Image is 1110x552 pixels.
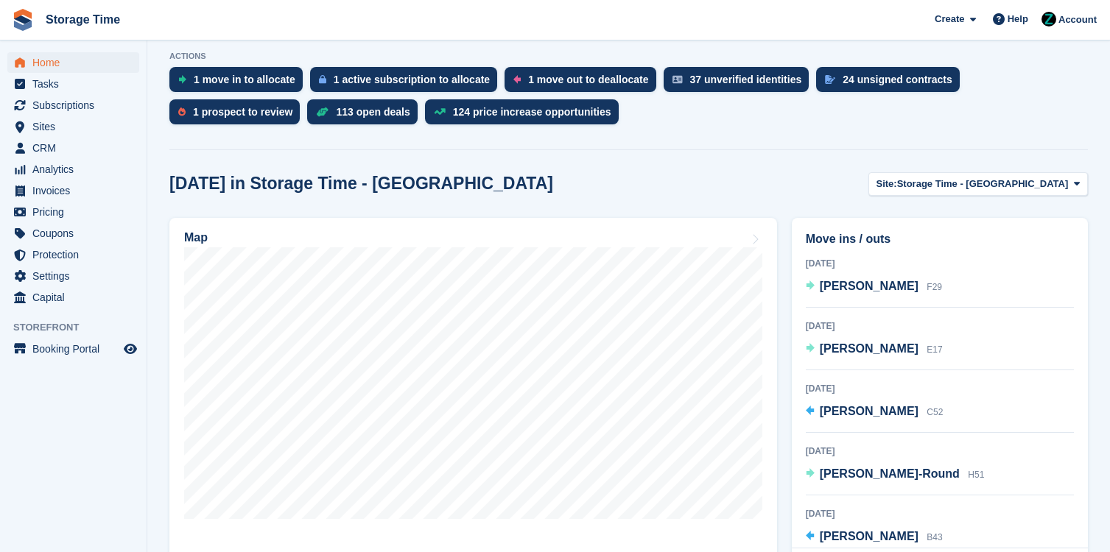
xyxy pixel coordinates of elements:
[806,340,943,359] a: [PERSON_NAME] E17
[434,108,446,115] img: price_increase_opportunities-93ffe204e8149a01c8c9dc8f82e8f89637d9d84a8eef4429ea346261dce0b2c0.svg
[184,231,208,244] h2: Map
[178,107,186,116] img: prospect-51fa495bee0391a8d652442698ab0144808aea92771e9ea1ae160a38d050c398.svg
[169,99,307,132] a: 1 prospect to review
[32,180,121,201] span: Invoices
[7,116,139,137] a: menu
[32,74,121,94] span: Tasks
[806,230,1074,248] h2: Move ins / outs
[425,99,626,132] a: 124 price increase opportunities
[7,266,139,286] a: menu
[319,74,326,84] img: active_subscription_to_allocate_icon-d502201f5373d7db506a760aba3b589e785aa758c864c3986d89f69b8ff3...
[843,74,952,85] div: 24 unsigned contracts
[672,75,683,84] img: verify_identity-adf6edd0f0f0b5bbfe63781bf79b02c33cf7c696d77639b501bdc392416b5a36.svg
[32,223,121,244] span: Coupons
[334,74,490,85] div: 1 active subscription to allocate
[307,99,424,132] a: 113 open deals
[820,467,960,480] span: [PERSON_NAME]-Round
[40,7,126,32] a: Storage Time
[690,74,802,85] div: 37 unverified identities
[664,67,817,99] a: 37 unverified identities
[806,382,1074,395] div: [DATE]
[193,106,292,118] div: 1 prospect to review
[122,340,139,358] a: Preview store
[1008,12,1028,26] span: Help
[7,223,139,244] a: menu
[7,180,139,201] a: menu
[169,174,553,194] h2: [DATE] in Storage Time - [GEOGRAPHIC_DATA]
[820,280,918,292] span: [PERSON_NAME]
[32,266,121,286] span: Settings
[825,75,835,84] img: contract_signature_icon-13c848040528278c33f63329250d36e43548de30e8caae1d1a13099fd9432cc5.svg
[806,319,1074,333] div: [DATE]
[32,339,121,359] span: Booking Portal
[310,67,505,99] a: 1 active subscription to allocate
[7,159,139,180] a: menu
[178,75,186,84] img: move_ins_to_allocate_icon-fdf77a2bb77ea45bf5b3d319d69a93e2d87916cf1d5bf7949dd705db3b84f3ca.svg
[927,407,943,417] span: C52
[868,172,1089,197] button: Site: Storage Time - [GEOGRAPHIC_DATA]
[897,177,1069,191] span: Storage Time - [GEOGRAPHIC_DATA]
[806,277,942,297] a: [PERSON_NAME] F29
[7,339,139,359] a: menu
[806,403,944,422] a: [PERSON_NAME] C52
[7,287,139,308] a: menu
[935,12,964,26] span: Create
[12,9,34,31] img: stora-icon-8386f47178a22dfd0bd8f6a31ec36ba5ce8667c1dd55bd0f319d3a0aa187defe.svg
[528,74,648,85] div: 1 move out to deallocate
[1041,12,1056,26] img: Zain Sarwar
[32,159,121,180] span: Analytics
[169,52,1088,61] p: ACTIONS
[194,74,295,85] div: 1 move in to allocate
[32,116,121,137] span: Sites
[316,107,329,117] img: deal-1b604bf984904fb50ccaf53a9ad4b4a5d6e5aea283cecdc64d6e3604feb123c2.svg
[13,320,147,335] span: Storefront
[7,244,139,265] a: menu
[7,138,139,158] a: menu
[806,445,1074,458] div: [DATE]
[806,507,1074,520] div: [DATE]
[806,257,1074,270] div: [DATE]
[806,528,943,547] a: [PERSON_NAME] B43
[32,138,121,158] span: CRM
[7,95,139,116] a: menu
[32,287,121,308] span: Capital
[806,465,985,484] a: [PERSON_NAME]-Round H51
[968,470,984,480] span: H51
[820,405,918,417] span: [PERSON_NAME]
[32,244,121,265] span: Protection
[816,67,967,99] a: 24 unsigned contracts
[7,52,139,73] a: menu
[820,342,918,355] span: [PERSON_NAME]
[7,74,139,94] a: menu
[927,344,942,355] span: E17
[32,95,121,116] span: Subscriptions
[336,106,410,118] div: 113 open deals
[877,177,897,191] span: Site:
[32,202,121,222] span: Pricing
[927,532,942,542] span: B43
[7,202,139,222] a: menu
[169,67,310,99] a: 1 move in to allocate
[927,282,942,292] span: F29
[820,530,918,542] span: [PERSON_NAME]
[32,52,121,73] span: Home
[513,75,521,84] img: move_outs_to_deallocate_icon-f764333ba52eb49d3ac5e1228854f67142a1ed5810a6f6cc68b1a99e826820c5.svg
[505,67,663,99] a: 1 move out to deallocate
[1058,13,1097,27] span: Account
[453,106,611,118] div: 124 price increase opportunities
